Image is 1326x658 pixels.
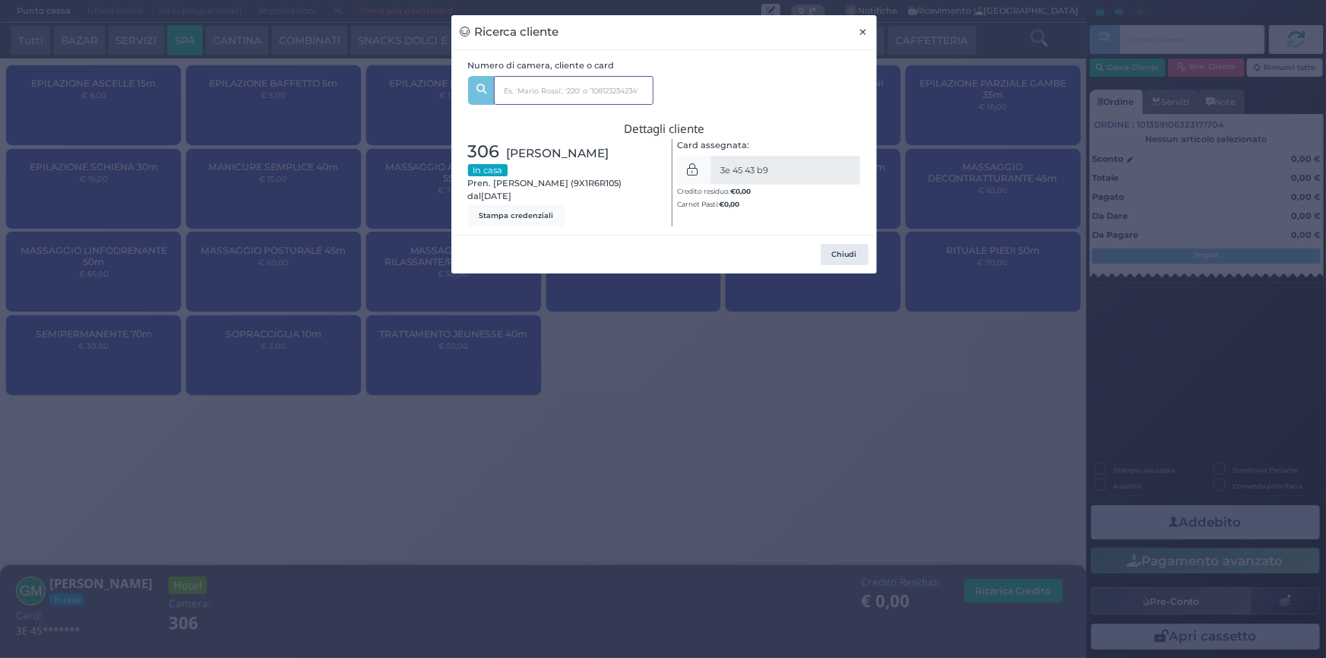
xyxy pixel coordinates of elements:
[724,199,739,209] span: 0,00
[677,200,739,208] small: Carnet Pasti:
[460,139,664,226] div: Pren. [PERSON_NAME] (9X1R6R105) dal
[677,139,749,152] label: Card assegnata:
[468,205,565,226] button: Stampa credenziali
[494,76,654,105] input: Es. 'Mario Rossi', '220' o '108123234234'
[468,59,615,72] label: Numero di camera, cliente o card
[468,164,508,176] small: In casa
[482,190,512,203] span: [DATE]
[677,187,751,195] small: Credito residuo:
[859,24,869,40] span: ×
[730,187,751,195] b: €
[719,200,739,208] b: €
[468,139,500,165] span: 306
[460,24,559,41] h3: Ricerca cliente
[468,122,861,135] h3: Dettagli cliente
[850,15,877,49] button: Chiudi
[736,186,751,196] span: 0,00
[507,144,609,162] span: [PERSON_NAME]
[821,244,869,265] button: Chiudi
